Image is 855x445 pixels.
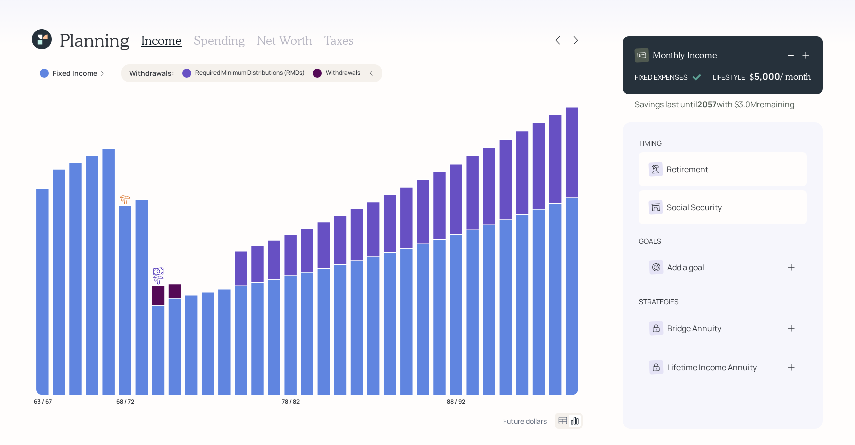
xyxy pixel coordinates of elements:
[257,33,312,48] h3: Net Worth
[194,33,245,48] h3: Spending
[326,69,360,77] label: Withdrawals
[503,416,547,426] div: Future dollars
[749,71,754,82] h4: $
[697,99,717,110] b: 2057
[653,50,717,61] h4: Monthly Income
[667,201,722,213] div: Social Security
[116,397,134,405] tspan: 68 / 72
[53,68,97,78] label: Fixed Income
[324,33,353,48] h3: Taxes
[667,163,708,175] div: Retirement
[754,70,780,82] div: 5,000
[195,69,305,77] label: Required Minimum Distributions (RMDs)
[282,397,300,405] tspan: 78 / 82
[667,322,721,334] div: Bridge Annuity
[713,72,745,82] div: LIFESTYLE
[780,71,811,82] h4: / month
[635,72,688,82] div: FIXED EXPENSES
[639,236,661,246] div: goals
[639,297,679,307] div: strategies
[60,29,129,51] h1: Planning
[447,397,465,405] tspan: 88 / 92
[635,98,794,110] div: Savings last until with $3.0M remaining
[667,361,757,373] div: Lifetime Income Annuity
[129,68,174,78] label: Withdrawals :
[639,138,662,148] div: timing
[141,33,182,48] h3: Income
[667,261,704,273] div: Add a goal
[34,397,52,405] tspan: 63 / 67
